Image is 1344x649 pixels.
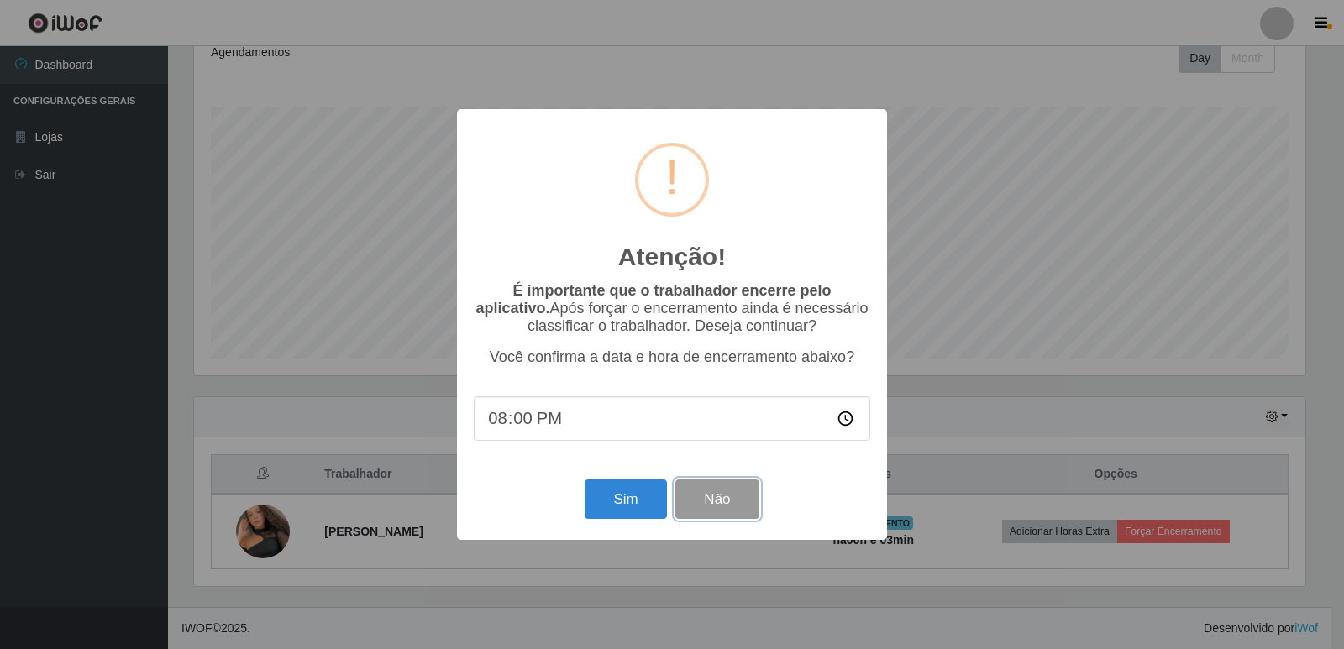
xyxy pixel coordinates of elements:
[474,282,870,335] p: Após forçar o encerramento ainda é necessário classificar o trabalhador. Deseja continuar?
[618,242,726,272] h2: Atenção!
[585,479,666,519] button: Sim
[675,479,759,519] button: Não
[475,282,831,317] b: É importante que o trabalhador encerre pelo aplicativo.
[474,348,870,366] p: Você confirma a data e hora de encerramento abaixo?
